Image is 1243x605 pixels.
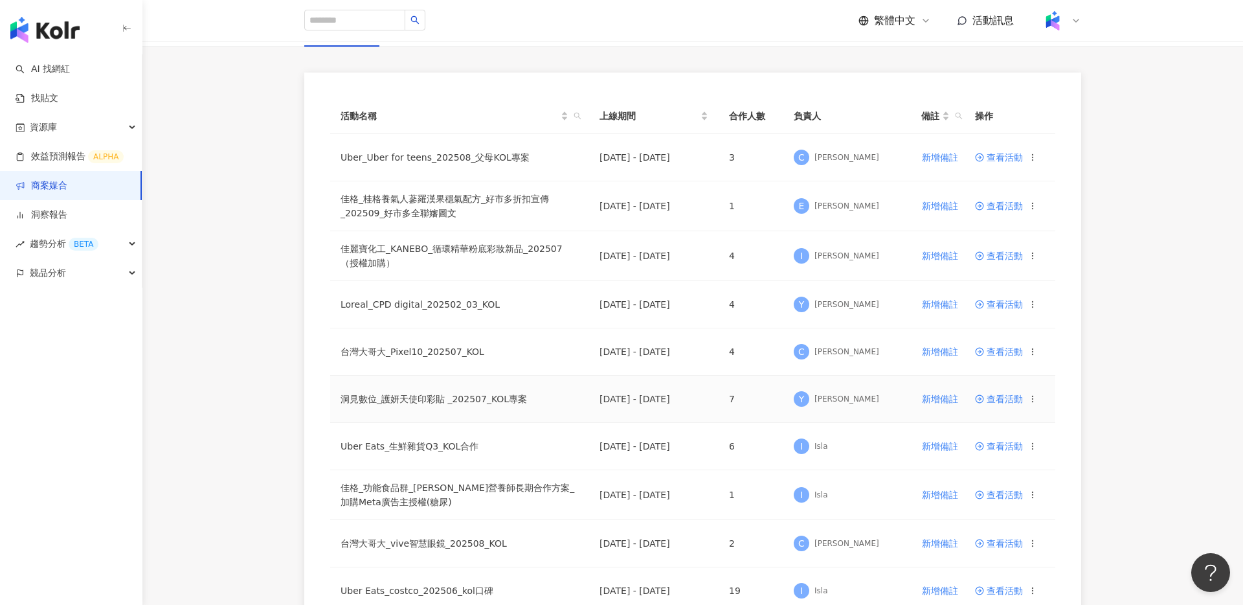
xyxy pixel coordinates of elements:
img: Kolr%20app%20icon%20%281%29.png [1040,8,1065,33]
a: 查看活動 [975,442,1023,451]
td: 洞⾒數位_護妍天使印彩貼 _202507_KOL專案 [330,376,589,423]
a: 洞察報告 [16,209,67,222]
td: 4 [719,231,783,281]
span: 繁體中文 [874,14,915,28]
td: [DATE] - [DATE] [589,181,719,231]
span: I [800,249,803,263]
span: Y [799,297,805,312]
div: BETA [69,238,98,251]
td: 佳麗寶化工_KANEBO_循環精華粉底彩妝新品_202507（授權加購） [330,231,589,281]
span: I [800,584,803,598]
td: [DATE] - [DATE] [589,328,719,376]
a: 查看活動 [975,347,1023,356]
button: 新增備註 [921,482,959,508]
div: [PERSON_NAME] [814,347,879,358]
span: 活動訊息 [972,14,1014,27]
span: Y [799,392,805,406]
td: 7 [719,376,783,423]
td: 4 [719,328,783,376]
span: 新增備註 [922,299,958,310]
span: search [955,112,963,120]
td: 1 [719,181,783,231]
th: 活動名稱 [330,98,589,134]
div: Isla [814,441,827,452]
span: 新增備註 [922,538,958,549]
td: Uber_Uber for teens_202508_父母KOL專案 [330,134,589,181]
span: 新增備註 [922,251,958,261]
span: 新增備註 [922,152,958,163]
a: 查看活動 [975,153,1023,162]
span: search [574,112,581,120]
th: 合作人數 [719,98,783,134]
img: logo [10,17,80,43]
td: 6 [719,423,783,470]
a: 查看活動 [975,586,1023,595]
td: 佳格_桂格養氣人蔘羅漢果穩氣配方_好市多折扣宣傳_202509_好市多全聯嬸圖文 [330,181,589,231]
span: 備註 [921,109,939,123]
td: 4 [719,281,783,328]
td: [DATE] - [DATE] [589,281,719,328]
a: 查看活動 [975,394,1023,404]
button: 新增備註 [921,339,959,365]
div: [PERSON_NAME] [814,394,879,405]
div: [PERSON_NAME] [814,538,879,549]
td: Loreal_CPD digital_202502_03_KOL [330,281,589,328]
th: 備註 [911,98,970,134]
td: [DATE] - [DATE] [589,231,719,281]
div: [PERSON_NAME] [814,251,879,262]
iframe: Help Scout Beacon - Open [1191,553,1230,592]
div: [PERSON_NAME] [814,201,879,212]
span: 新增備註 [922,586,958,596]
div: Isla [814,490,827,501]
button: 新增備註 [921,531,959,556]
span: C [798,536,805,551]
span: E [799,199,805,213]
th: 負責人 [783,98,911,134]
span: 活動名稱 [341,109,558,123]
button: 新增備註 [921,433,959,459]
a: 查看活動 [975,490,1023,499]
td: 2 [719,520,783,567]
a: 查看活動 [975,539,1023,548]
td: [DATE] - [DATE] [589,134,719,181]
span: search [410,16,420,25]
a: 查看活動 [975,201,1023,211]
th: 操作 [965,98,1055,134]
span: 趨勢分析 [30,229,98,258]
th: 上線期間 [589,98,719,134]
div: [PERSON_NAME] [814,152,879,163]
a: 商案媒合 [16,179,67,192]
a: 查看活動 [975,300,1023,309]
span: I [800,439,803,453]
div: [PERSON_NAME] [814,299,879,310]
a: searchAI 找網紅 [16,63,70,76]
td: 台灣大哥大_vive智慧眼鏡_202508_KOL [330,520,589,567]
span: 競品分析 [30,258,66,288]
span: 新增備註 [922,201,958,211]
span: 上線期間 [599,109,698,123]
td: [DATE] - [DATE] [589,423,719,470]
a: 找貼文 [16,92,58,105]
td: 佳格_功能食品群_[PERSON_NAME]營養師長期合作方案_加購Meta廣告主授權(糖尿) [330,470,589,520]
span: 查看活動 [975,251,1023,260]
button: 新增備註 [921,144,959,170]
td: [DATE] - [DATE] [589,376,719,423]
button: 新增備註 [921,386,959,412]
span: 新增備註 [922,394,958,404]
button: 新增備註 [921,193,959,219]
span: C [798,345,805,359]
td: 台灣大哥大_Pixel10_202507_KOL [330,328,589,376]
button: 新增備註 [921,243,959,269]
td: 1 [719,470,783,520]
a: 效益預測報告ALPHA [16,150,124,163]
span: search [952,106,965,126]
td: 3 [719,134,783,181]
td: [DATE] - [DATE] [589,520,719,567]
